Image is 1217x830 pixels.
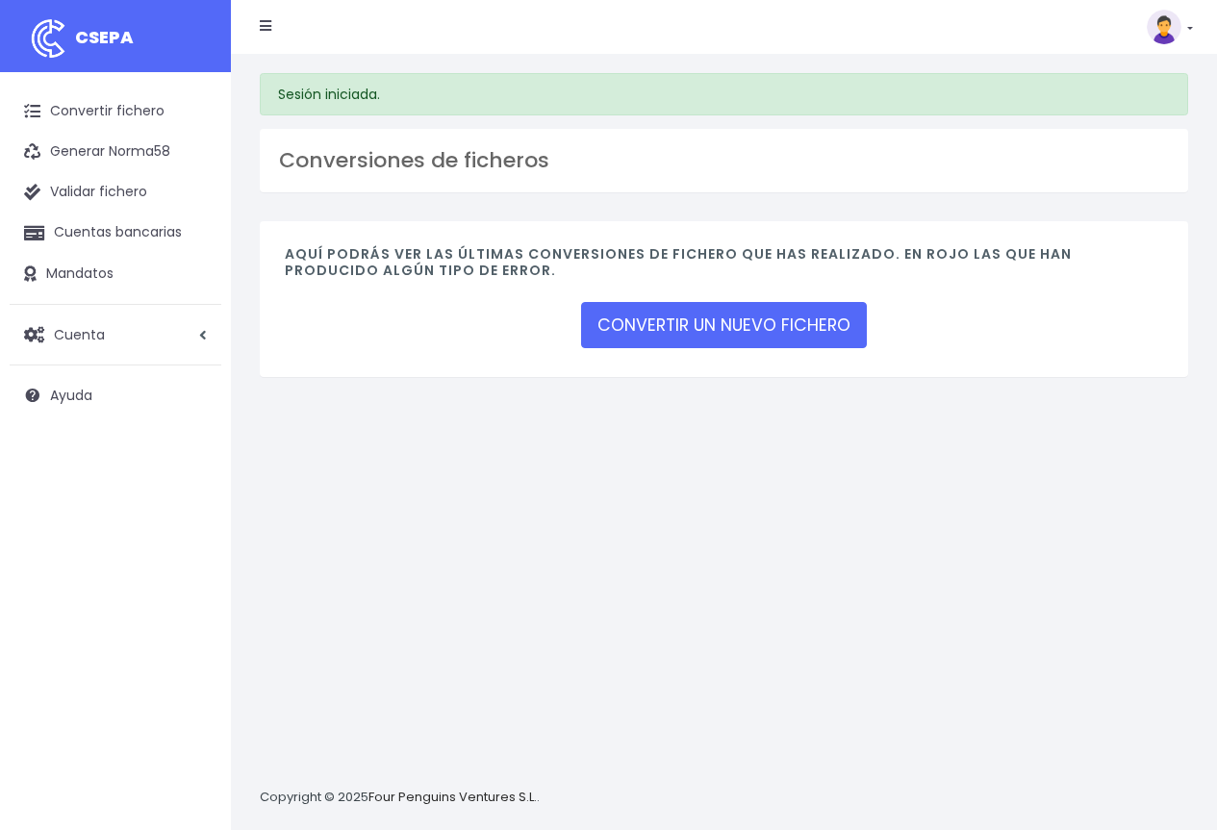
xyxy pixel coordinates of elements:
h3: Conversiones de ficheros [279,148,1169,173]
a: Validar fichero [10,172,221,213]
span: Ayuda [50,386,92,405]
a: Cuenta [10,314,221,355]
a: Generar Norma58 [10,132,221,172]
a: Cuentas bancarias [10,213,221,253]
a: Convertir fichero [10,91,221,132]
span: CSEPA [75,25,134,49]
a: Four Penguins Ventures S.L. [368,788,537,806]
span: Cuenta [54,324,105,343]
div: Sesión iniciada. [260,73,1188,115]
a: Ayuda [10,375,221,415]
p: Copyright © 2025 . [260,788,540,808]
img: logo [24,14,72,63]
h4: Aquí podrás ver las últimas conversiones de fichero que has realizado. En rojo las que han produc... [285,246,1163,289]
a: CONVERTIR UN NUEVO FICHERO [581,302,867,348]
a: Mandatos [10,254,221,294]
img: profile [1147,10,1181,44]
